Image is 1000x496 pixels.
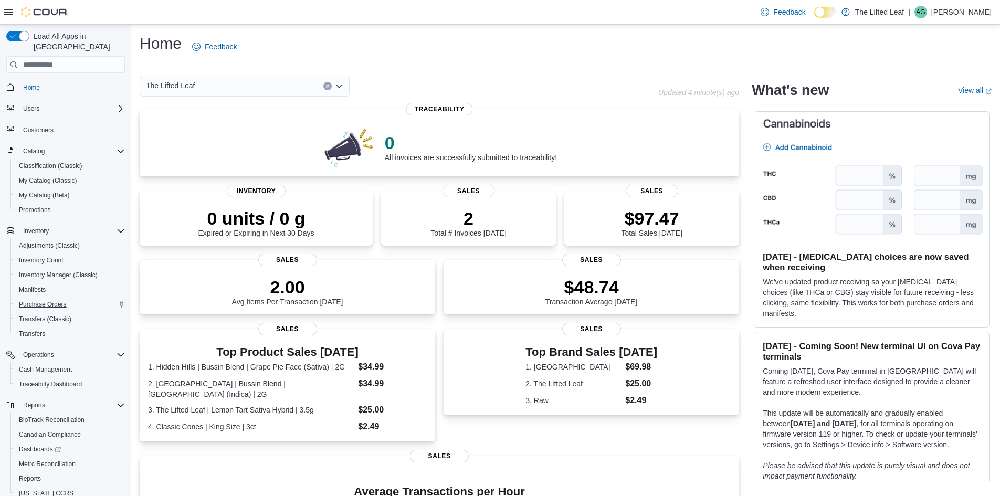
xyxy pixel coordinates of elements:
[19,145,125,157] span: Catalog
[626,185,678,197] span: Sales
[10,282,129,297] button: Manifests
[752,82,829,99] h2: What's new
[410,450,469,462] span: Sales
[19,430,81,439] span: Canadian Compliance
[19,145,49,157] button: Catalog
[358,361,427,373] dd: $34.99
[10,238,129,253] button: Adjustments (Classic)
[19,300,67,309] span: Purchase Orders
[19,445,61,453] span: Dashboards
[232,277,343,306] div: Avg Items Per Transaction [DATE]
[15,189,74,202] a: My Catalog (Beta)
[2,224,129,238] button: Inventory
[23,351,54,359] span: Operations
[545,277,638,306] div: Transaction Average [DATE]
[29,31,125,52] span: Load All Apps in [GEOGRAPHIC_DATA]
[19,315,71,323] span: Transfers (Classic)
[19,349,58,361] button: Operations
[15,363,125,376] span: Cash Management
[2,398,129,413] button: Reports
[19,241,80,250] span: Adjustments (Classic)
[756,2,809,23] a: Feedback
[773,7,805,17] span: Feedback
[19,380,82,388] span: Traceabilty Dashboard
[148,421,354,432] dt: 4. Classic Cones | King Size | 3ct
[15,204,125,216] span: Promotions
[335,82,343,90] button: Open list of options
[385,132,557,162] div: All invoices are successfully submitted to traceability!
[19,256,64,265] span: Inventory Count
[15,428,125,441] span: Canadian Compliance
[10,442,129,457] a: Dashboards
[258,323,317,335] span: Sales
[985,88,992,94] svg: External link
[19,416,85,424] span: BioTrack Reconciliation
[19,123,125,136] span: Customers
[763,277,981,319] p: We've updated product receiving so your [MEDICAL_DATA] choices (like THCa or CBG) stay visible fo...
[2,347,129,362] button: Operations
[15,313,76,325] a: Transfers (Classic)
[10,471,129,486] button: Reports
[763,251,981,272] h3: [DATE] - [MEDICAL_DATA] choices are now saved when receiving
[443,185,495,197] span: Sales
[15,458,125,470] span: Metrc Reconciliation
[19,330,45,338] span: Transfers
[19,365,72,374] span: Cash Management
[791,419,856,428] strong: [DATE] and [DATE]
[140,33,182,54] h1: Home
[763,461,970,480] em: Please be advised that this update is purely visual and does not impact payment functionality.
[15,174,125,187] span: My Catalog (Classic)
[2,144,129,159] button: Catalog
[15,174,81,187] a: My Catalog (Classic)
[621,208,682,237] div: Total Sales [DATE]
[258,254,317,266] span: Sales
[23,401,45,409] span: Reports
[19,80,125,93] span: Home
[15,328,125,340] span: Transfers
[931,6,992,18] p: [PERSON_NAME]
[10,377,129,392] button: Traceabilty Dashboard
[10,268,129,282] button: Inventory Manager (Classic)
[23,104,39,113] span: Users
[914,6,927,18] div: Alex Gould
[625,394,657,407] dd: $2.49
[525,378,621,389] dt: 2. The Lifted Leaf
[148,405,354,415] dt: 3. The Lifted Leaf | Lemon Tart Sativa Hybrid | 3.5g
[15,414,125,426] span: BioTrack Reconciliation
[19,225,125,237] span: Inventory
[188,36,241,57] a: Feedback
[15,254,68,267] a: Inventory Count
[15,472,125,485] span: Reports
[19,399,49,411] button: Reports
[814,7,836,18] input: Dark Mode
[19,460,76,468] span: Metrc Reconciliation
[545,277,638,298] p: $48.74
[19,399,125,411] span: Reports
[19,102,44,115] button: Users
[562,254,621,266] span: Sales
[15,443,65,456] a: Dashboards
[10,159,129,173] button: Classification (Classic)
[10,326,129,341] button: Transfers
[19,286,46,294] span: Manifests
[205,41,237,52] span: Feedback
[621,208,682,229] p: $97.47
[19,102,125,115] span: Users
[658,88,739,97] p: Updated 4 minute(s) ago
[15,269,125,281] span: Inventory Manager (Classic)
[19,191,70,199] span: My Catalog (Beta)
[525,346,657,358] h3: Top Brand Sales [DATE]
[625,361,657,373] dd: $69.98
[406,103,473,115] span: Traceability
[625,377,657,390] dd: $25.00
[10,297,129,312] button: Purchase Orders
[15,254,125,267] span: Inventory Count
[562,323,621,335] span: Sales
[908,6,910,18] p: |
[19,124,58,136] a: Customers
[15,269,102,281] a: Inventory Manager (Classic)
[385,132,557,153] p: 0
[21,7,68,17] img: Cova
[23,227,49,235] span: Inventory
[322,126,376,168] img: 0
